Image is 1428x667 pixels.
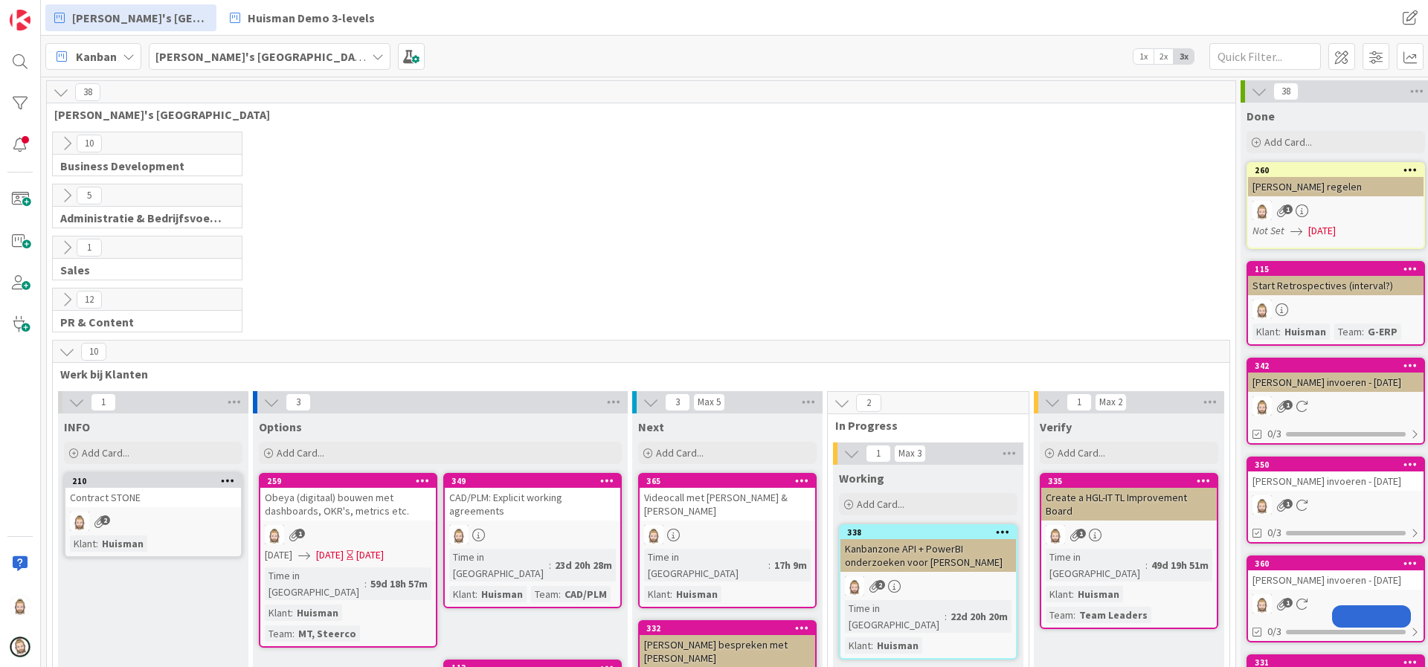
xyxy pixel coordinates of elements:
div: 338 [847,527,1016,538]
div: 365 [646,476,815,486]
span: : [670,586,672,602]
div: 259Obeya (digitaal) bouwen met dashboards, OKR's, metrics etc. [260,474,436,521]
div: [PERSON_NAME] invoeren - [DATE] [1248,570,1424,590]
span: Options [259,419,302,434]
span: 2 [856,394,881,412]
div: CAD/PLM: Explicit working agreements [445,488,620,521]
span: 1 [1067,393,1092,411]
div: 360[PERSON_NAME] invoeren - [DATE] [1248,557,1424,590]
div: 335Create a HGL-IT TL Improvement Board [1041,474,1217,521]
span: Next [638,419,664,434]
span: [PERSON_NAME]'s [GEOGRAPHIC_DATA] [72,9,208,27]
span: 38 [1273,83,1299,100]
div: 22d 20h 20m [947,608,1011,625]
span: Add Card... [1058,446,1105,460]
div: G-ERP [1364,323,1401,340]
i: Not Set [1252,224,1284,237]
div: Rv [840,576,1016,596]
a: 338Kanbanzone API + PowerBI onderzoeken voor [PERSON_NAME]RvTime in [GEOGRAPHIC_DATA]:22d 20h 20m... [839,524,1017,660]
div: 115 [1248,262,1424,276]
span: Kanban [76,48,117,65]
div: Huisman [672,586,721,602]
div: 115 [1255,264,1424,274]
div: MT, Steerco [295,625,360,642]
div: Huisman [293,605,342,621]
span: : [549,557,551,573]
span: Verify [1040,419,1072,434]
span: 1 [295,529,305,538]
span: Done [1247,109,1275,123]
img: Rv [1252,300,1272,319]
div: Max 3 [898,450,922,457]
span: Sales [60,262,223,277]
a: Huisman Demo 3-levels [221,4,384,31]
span: : [1072,586,1074,602]
div: 342 [1248,359,1424,373]
span: 10 [77,135,102,152]
div: Time in [GEOGRAPHIC_DATA] [845,600,945,633]
div: [PERSON_NAME] invoeren - [DATE] [1248,373,1424,392]
div: 259 [267,476,436,486]
span: : [1279,323,1281,340]
div: 260 [1255,165,1424,175]
div: 349CAD/PLM: Explicit working agreements [445,474,620,521]
div: Team Leaders [1075,607,1151,623]
span: 1 [1283,400,1293,410]
div: Contract STONE [65,488,241,507]
div: 259 [260,474,436,488]
a: 360[PERSON_NAME] invoeren - [DATE]Rv0/3 [1247,555,1425,642]
div: Rv [260,525,436,544]
div: Rv [1041,525,1217,544]
div: Rv [1248,594,1424,613]
div: Klant [1046,586,1072,602]
span: [DATE] [316,547,344,563]
div: 17h 9m [771,557,811,573]
span: Add Card... [277,446,324,460]
div: Time in [GEOGRAPHIC_DATA] [449,549,549,581]
img: Rv [1252,594,1272,613]
span: 1 [1283,499,1293,509]
span: 2 [875,580,885,590]
span: : [292,625,295,642]
img: avatar [10,637,30,657]
div: Rv [445,525,620,544]
span: 2 [100,515,110,525]
span: : [1145,557,1148,573]
span: 3 [286,393,311,411]
img: Rv [265,525,284,544]
div: Klant [1252,323,1279,340]
span: Add Card... [1264,135,1312,149]
div: Huisman [1074,586,1123,602]
span: Add Card... [82,446,129,460]
div: Klant [449,586,475,602]
div: 115Start Retrospectives (interval?) [1248,262,1424,295]
div: Kanbanzone API + PowerBI onderzoeken voor [PERSON_NAME] [840,539,1016,572]
span: 3x [1174,49,1194,64]
div: 349 [445,474,620,488]
img: Rv [1252,495,1272,515]
span: 5 [77,187,102,204]
img: Rv [70,512,89,531]
div: Rv [1248,495,1424,515]
div: Obeya (digitaal) bouwen met dashboards, OKR's, metrics etc. [260,488,436,521]
span: : [1362,323,1364,340]
span: Add Card... [656,446,704,460]
div: 335 [1041,474,1217,488]
span: In Progress [835,418,1010,433]
div: 260 [1248,164,1424,177]
div: Team [265,625,292,642]
span: 2x [1154,49,1174,64]
a: 210Contract STONERvKlant:Huisman [64,473,242,558]
input: Quick Filter... [1209,43,1321,70]
a: 349CAD/PLM: Explicit working agreementsRvTime in [GEOGRAPHIC_DATA]:23d 20h 28mKlant:HuismanTeam:C... [443,473,622,608]
div: Klant [644,586,670,602]
div: Time in [GEOGRAPHIC_DATA] [644,549,768,581]
img: Visit kanbanzone.com [10,10,30,30]
img: Rv [1046,525,1065,544]
a: 259Obeya (digitaal) bouwen met dashboards, OKR's, metrics etc.Rv[DATE][DATE][DATE]Time in [GEOGRA... [259,473,437,648]
img: Rv [449,525,469,544]
span: : [1073,607,1075,623]
span: : [945,608,947,625]
div: 49d 19h 51m [1148,557,1212,573]
span: : [96,535,98,552]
